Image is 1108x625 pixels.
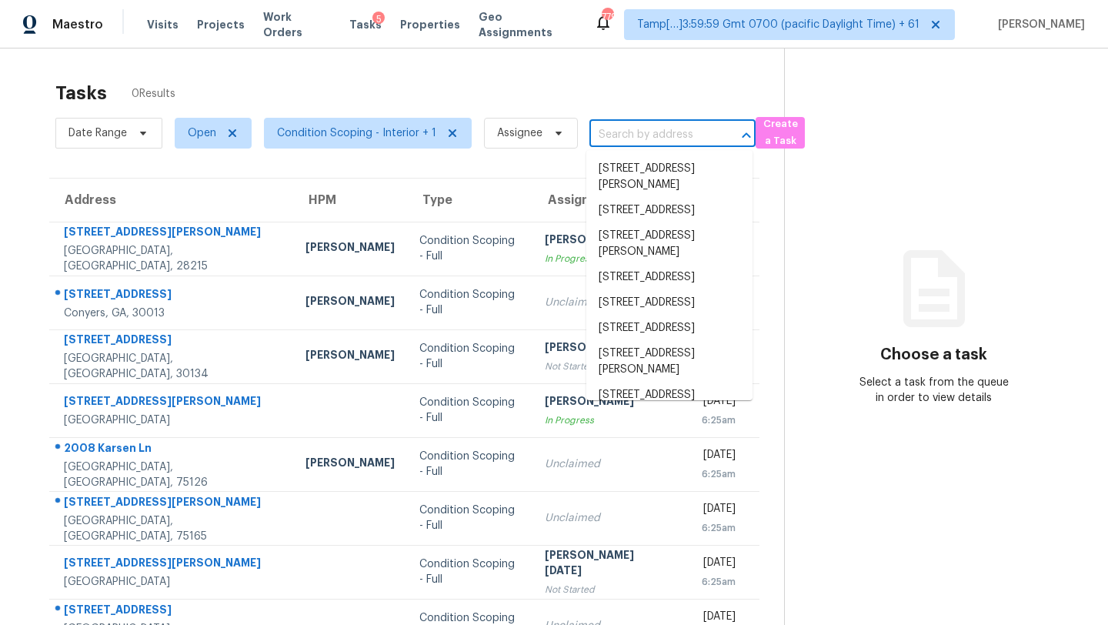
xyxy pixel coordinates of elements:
[349,19,382,30] span: Tasks
[545,339,660,359] div: [PERSON_NAME]
[263,9,331,40] span: Work Orders
[407,179,532,222] th: Type
[589,123,713,147] input: Search by address
[64,306,281,321] div: Conyers, GA, 30013
[419,449,520,480] div: Condition Scoping - Full
[545,393,660,413] div: [PERSON_NAME]
[55,85,107,101] h2: Tasks
[64,440,281,460] div: 2008 Karsen Ln
[497,125,542,141] span: Assignee
[277,125,436,141] span: Condition Scoping - Interior + 1
[64,513,281,544] div: [GEOGRAPHIC_DATA], [GEOGRAPHIC_DATA], 75165
[400,17,460,32] span: Properties
[64,574,281,590] div: [GEOGRAPHIC_DATA]
[419,395,520,426] div: Condition Scoping - Full
[52,17,103,32] span: Maestro
[545,232,660,251] div: [PERSON_NAME]
[64,602,281,621] div: [STREET_ADDRESS]
[586,265,753,290] li: [STREET_ADDRESS]
[197,17,245,32] span: Projects
[685,466,735,482] div: 6:25am
[545,251,660,266] div: In Progress
[188,125,216,141] span: Open
[685,447,735,466] div: [DATE]
[305,455,395,474] div: [PERSON_NAME]
[685,574,735,590] div: 6:25am
[545,359,660,374] div: Not Started
[64,494,281,513] div: [STREET_ADDRESS][PERSON_NAME]
[545,547,660,582] div: [PERSON_NAME][DATE]
[992,17,1085,32] span: [PERSON_NAME]
[545,413,660,428] div: In Progress
[685,413,735,428] div: 6:25am
[586,223,753,265] li: [STREET_ADDRESS][PERSON_NAME]
[419,233,520,264] div: Condition Scoping - Full
[756,117,805,149] button: Create a Task
[64,224,281,243] div: [STREET_ADDRESS][PERSON_NAME]
[147,17,179,32] span: Visits
[545,582,660,597] div: Not Started
[419,503,520,533] div: Condition Scoping - Full
[64,413,281,428] div: [GEOGRAPHIC_DATA]
[586,341,753,383] li: [STREET_ADDRESS][PERSON_NAME]
[763,115,797,151] span: Create a Task
[545,510,660,526] div: Unclaimed
[64,243,281,274] div: [GEOGRAPHIC_DATA], [GEOGRAPHIC_DATA], 28215
[586,290,753,316] li: [STREET_ADDRESS]
[64,460,281,490] div: [GEOGRAPHIC_DATA], [GEOGRAPHIC_DATA], 75126
[64,332,281,351] div: [STREET_ADDRESS]
[64,351,281,382] div: [GEOGRAPHIC_DATA], [GEOGRAPHIC_DATA], 30134
[49,179,293,222] th: Address
[64,555,281,574] div: [STREET_ADDRESS][PERSON_NAME]
[586,383,753,408] li: [STREET_ADDRESS]
[685,555,735,574] div: [DATE]
[64,393,281,413] div: [STREET_ADDRESS][PERSON_NAME]
[586,156,753,198] li: [STREET_ADDRESS][PERSON_NAME]
[637,17,919,32] span: Tamp[…]3:59:59 Gmt 0700 (pacific Daylight Time) + 61
[586,316,753,341] li: [STREET_ADDRESS]
[736,125,757,146] button: Close
[372,12,385,27] div: 5
[305,347,395,366] div: [PERSON_NAME]
[305,293,395,312] div: [PERSON_NAME]
[586,198,753,223] li: [STREET_ADDRESS]
[64,286,281,306] div: [STREET_ADDRESS]
[685,501,735,520] div: [DATE]
[419,341,520,372] div: Condition Scoping - Full
[293,179,407,222] th: HPM
[132,86,175,102] span: 0 Results
[419,287,520,318] div: Condition Scoping - Full
[68,125,127,141] span: Date Range
[545,456,660,472] div: Unclaimed
[685,520,735,536] div: 6:25am
[479,9,576,40] span: Geo Assignments
[880,347,987,363] h3: Choose a task
[602,9,612,25] div: 779
[419,556,520,587] div: Condition Scoping - Full
[859,375,1009,406] div: Select a task from the queue in order to view details
[305,239,395,259] div: [PERSON_NAME]
[545,295,660,310] div: Unclaimed
[532,179,672,222] th: Assignee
